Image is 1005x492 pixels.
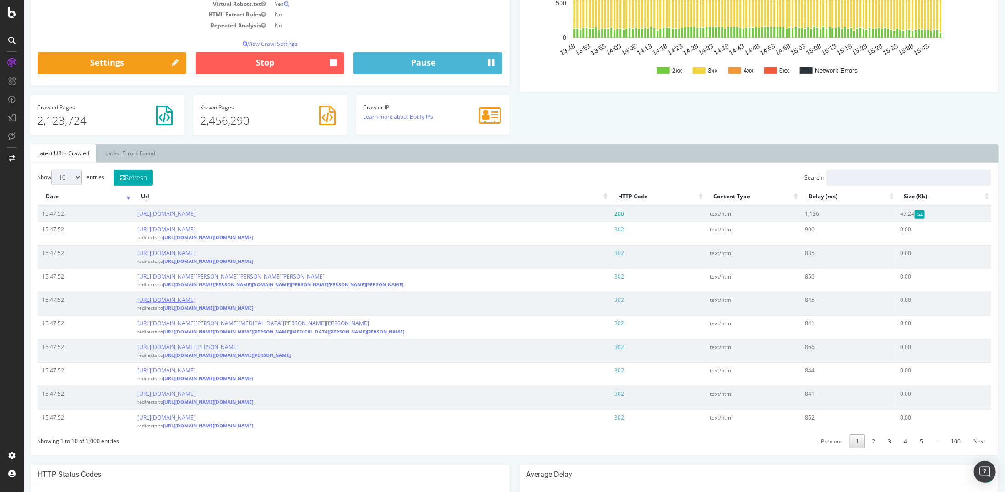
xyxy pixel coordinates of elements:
small: redirects to [114,281,380,288]
small: redirects to [114,399,229,405]
text: 13:53 [550,42,568,56]
text: 15:43 [888,42,906,56]
td: 15:47:52 [14,292,109,315]
a: [URL][DOMAIN_NAME] [114,225,172,233]
td: text/html [681,245,777,268]
div: Showing 1 to 10 of 1,000 entries [14,433,95,445]
text: 15:08 [781,42,799,56]
td: 844 [777,362,872,386]
text: 14:33 [673,42,691,56]
td: 15:47:52 [14,410,109,433]
a: 5 [890,434,905,448]
a: 100 [921,434,943,448]
text: 4xx [720,67,730,74]
text: 14:08 [596,42,614,56]
th: Delay (ms): activate to sort column ascending [777,188,872,206]
a: [URL][DOMAIN_NAME][DOMAIN_NAME] [139,375,229,382]
td: 1,136 [777,206,872,221]
text: 14:43 [704,42,722,56]
text: 14:58 [750,42,768,56]
text: 13:58 [565,42,583,56]
a: [URL][DOMAIN_NAME][DOMAIN_NAME] [139,422,229,429]
p: 2,456,290 [176,113,316,128]
th: HTTP Code: activate to sort column ascending [586,188,681,206]
a: Previous [791,434,825,448]
td: text/html [681,386,777,409]
p: 2,123,724 [13,113,153,128]
input: Search: [803,170,967,186]
a: [URL][DOMAIN_NAME] [114,366,172,374]
span: … [905,437,920,445]
text: 14:48 [719,42,737,56]
a: [URL][DOMAIN_NAME][PERSON_NAME] [114,343,215,351]
a: [URL][DOMAIN_NAME][PERSON_NAME][PERSON_NAME][PERSON_NAME] [114,273,301,280]
span: 200 [591,210,600,218]
text: 14:03 [581,42,599,56]
text: 13:48 [535,42,553,56]
small: redirects to [114,422,229,429]
h4: Pages Known [176,104,316,110]
text: 2xx [648,67,658,74]
select: Showentries [27,170,58,185]
td: 0.00 [872,410,967,433]
th: Url: activate to sort column ascending [109,188,586,206]
h4: HTTP Status Codes [14,470,479,479]
text: 15:33 [858,42,875,56]
td: text/html [681,206,777,221]
td: Repeated Analysis [14,20,246,31]
h4: Pages Crawled [13,104,153,110]
text: 15:23 [827,42,845,56]
td: 841 [777,386,872,409]
span: Gzipped Content [891,210,902,218]
small: redirects to [114,352,267,358]
td: 15:47:52 [14,339,109,362]
span: 302 [591,319,600,327]
td: 835 [777,245,872,268]
a: [URL][DOMAIN_NAME][DOMAIN_NAME][PERSON_NAME][MEDICAL_DATA][PERSON_NAME][PERSON_NAME] [139,328,380,335]
span: 302 [591,296,600,304]
a: [URL][DOMAIN_NAME][DOMAIN_NAME] [139,399,229,405]
text: 5xx [755,67,766,74]
td: 0.00 [872,268,967,292]
a: Next [944,434,967,448]
td: 852 [777,410,872,433]
td: 0.00 [872,362,967,386]
td: 15:47:52 [14,386,109,409]
a: [URL][DOMAIN_NAME] [114,210,172,218]
th: Content Type: activate to sort column ascending [681,188,777,206]
a: [URL][DOMAIN_NAME][DOMAIN_NAME] [139,258,229,264]
span: 302 [591,225,600,233]
td: 0.00 [872,221,967,245]
text: 14:23 [642,42,660,56]
h4: Average Delay [503,470,968,479]
a: [URL][DOMAIN_NAME][PERSON_NAME][DOMAIN_NAME][PERSON_NAME][PERSON_NAME][PERSON_NAME] [139,281,380,288]
td: 0.00 [872,339,967,362]
td: 15:47:52 [14,268,109,292]
td: 841 [777,315,872,339]
span: 302 [591,249,600,257]
td: No [246,20,479,31]
td: 15:47:52 [14,206,109,221]
td: 15:47:52 [14,315,109,339]
small: redirects to [114,375,229,382]
a: Settings [14,52,163,74]
text: 14:38 [689,42,706,56]
text: 14:53 [735,42,753,56]
small: redirects to [114,305,229,311]
button: Stop [172,52,321,74]
td: text/html [681,268,777,292]
text: 15:13 [796,42,814,56]
text: 15:03 [766,42,783,56]
a: 4 [874,434,889,448]
a: [URL][DOMAIN_NAME] [114,296,172,304]
a: [URL][DOMAIN_NAME][DOMAIN_NAME][PERSON_NAME] [139,352,267,358]
td: 0.00 [872,315,967,339]
span: 302 [591,414,600,421]
td: 866 [777,339,872,362]
small: redirects to [114,234,229,241]
h4: Crawler IP [339,104,479,110]
span: 302 [591,366,600,374]
text: 14:18 [627,42,645,56]
text: Network Errors [791,67,834,74]
a: [URL][DOMAIN_NAME][DOMAIN_NAME] [139,234,229,241]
